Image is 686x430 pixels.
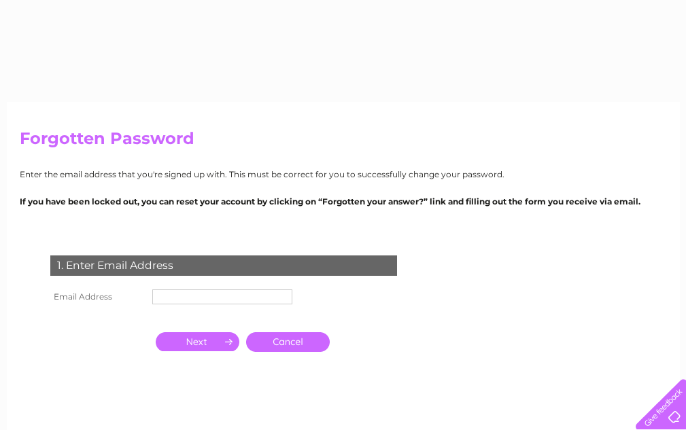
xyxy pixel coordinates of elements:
[20,195,667,208] p: If you have been locked out, you can reset your account by clicking on “Forgotten your answer?” l...
[47,286,149,308] th: Email Address
[50,255,397,276] div: 1. Enter Email Address
[20,129,667,155] h2: Forgotten Password
[20,168,667,181] p: Enter the email address that you're signed up with. This must be correct for you to successfully ...
[246,332,330,352] a: Cancel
